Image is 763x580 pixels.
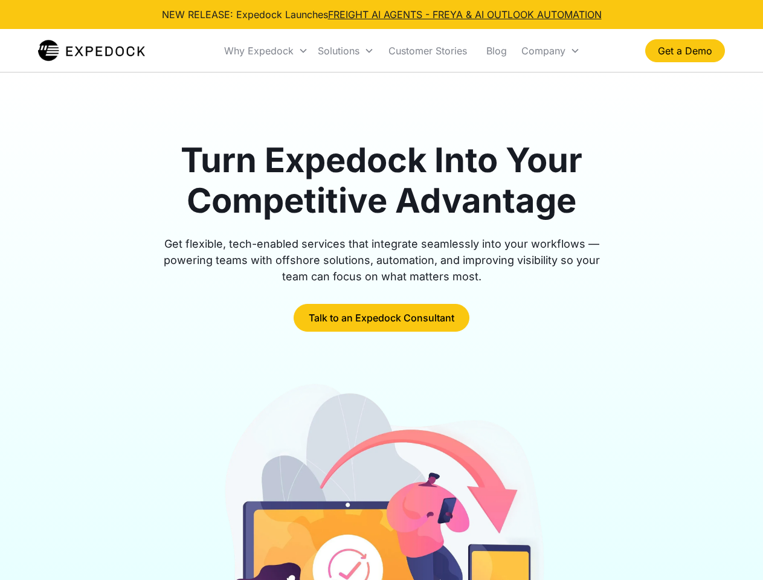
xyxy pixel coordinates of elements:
[38,39,145,63] a: home
[219,30,313,71] div: Why Expedock
[521,45,565,57] div: Company
[150,140,614,221] h1: Turn Expedock Into Your Competitive Advantage
[703,522,763,580] iframe: Chat Widget
[38,39,145,63] img: Expedock Logo
[150,236,614,285] div: Get flexible, tech-enabled services that integrate seamlessly into your workflows — powering team...
[477,30,517,71] a: Blog
[379,30,477,71] a: Customer Stories
[313,30,379,71] div: Solutions
[517,30,585,71] div: Company
[318,45,359,57] div: Solutions
[162,7,602,22] div: NEW RELEASE: Expedock Launches
[294,304,469,332] a: Talk to an Expedock Consultant
[328,8,602,21] a: FREIGHT AI AGENTS - FREYA & AI OUTLOOK AUTOMATION
[645,39,725,62] a: Get a Demo
[224,45,294,57] div: Why Expedock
